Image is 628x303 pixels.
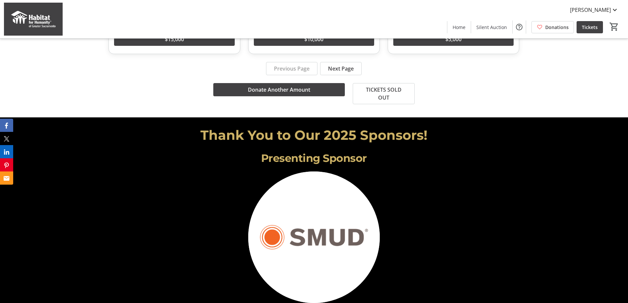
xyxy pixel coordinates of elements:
[471,21,512,33] a: Silent Auction
[531,21,574,33] a: Donations
[353,83,415,104] button: TICKETS SOLD OUT
[545,24,569,31] span: Donations
[361,86,407,102] span: TICKETS SOLD OUT
[577,21,603,33] a: Tickets
[582,24,598,31] span: Tickets
[254,33,374,46] button: $10,000
[565,5,624,15] button: [PERSON_NAME]
[165,35,184,43] span: $15,000
[513,20,526,34] button: Help
[248,86,310,94] span: Donate Another Amount
[320,62,362,75] button: Next Page
[4,3,63,36] img: Habitat for Humanity of Greater Sacramento's Logo
[476,24,507,31] span: Silent Auction
[328,65,354,73] span: Next Page
[608,21,620,33] button: Cart
[453,24,465,31] span: Home
[570,6,611,14] span: [PERSON_NAME]
[213,83,345,96] button: Donate Another Amount
[200,127,428,143] span: Thank You to Our 2025 Sponsors!
[447,21,471,33] a: Home
[393,33,514,46] button: $5,000
[114,33,234,46] button: $15,000
[445,35,462,43] span: $5,000
[108,150,519,166] p: Presenting Sponsor
[304,35,323,43] span: $10,000
[248,171,380,303] img: logo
